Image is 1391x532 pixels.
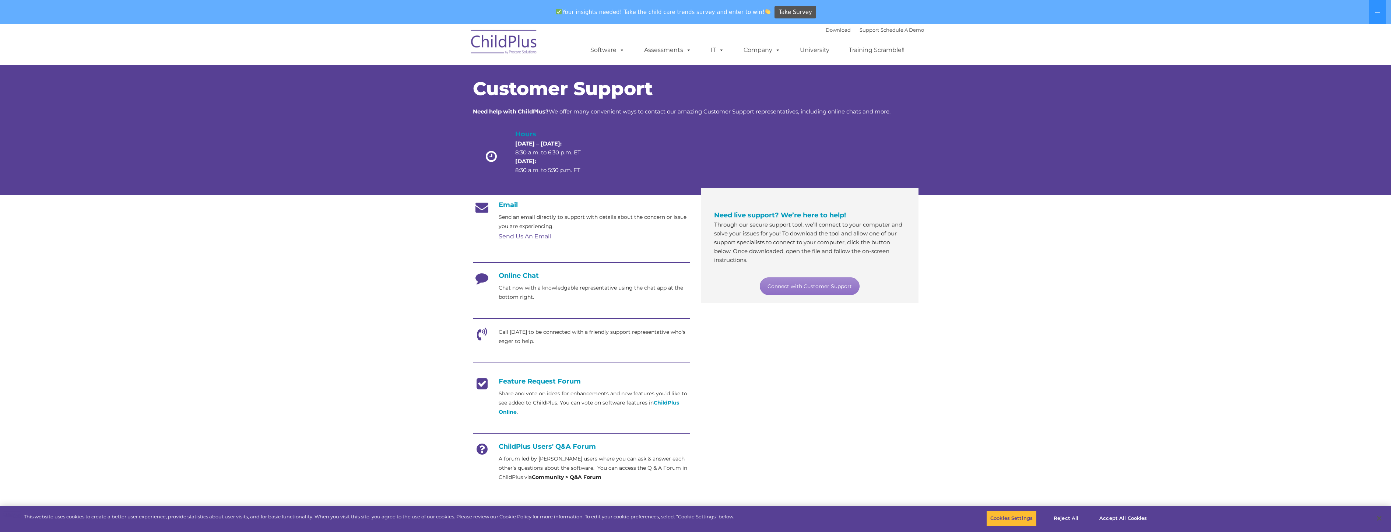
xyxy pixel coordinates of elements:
a: Connect with Customer Support [760,277,860,295]
span: Need live support? We’re here to help! [714,211,846,219]
p: Share and vote on ideas for enhancements and new features you’d like to see added to ChildPlus. Y... [499,389,690,417]
span: Customer Support [473,77,653,100]
div: This website uses cookies to create a better user experience, provide statistics about user visit... [24,513,734,521]
a: Software [583,43,632,57]
p: Send an email directly to support with details about the concern or issue you are experiencing. [499,213,690,231]
a: ChildPlus Online [499,399,679,415]
a: Training Scramble!! [842,43,912,57]
strong: Need help with ChildPlus? [473,108,549,115]
span: Take Survey [779,6,812,19]
a: Assessments [637,43,699,57]
strong: [DATE] – [DATE]: [515,140,562,147]
p: Call [DATE] to be connected with a friendly support representative who's eager to help. [499,328,690,346]
button: Close [1371,510,1387,526]
p: 8:30 a.m. to 6:30 p.m. ET 8:30 a.m. to 5:30 p.m. ET [515,139,593,175]
a: Schedule A Demo [881,27,924,33]
p: Chat now with a knowledgable representative using the chat app at the bottom right. [499,283,690,302]
h4: Feature Request Forum [473,377,690,385]
a: University [793,43,837,57]
img: ✅ [556,9,562,14]
p: A forum led by [PERSON_NAME] users where you can ask & answer each other’s questions about the so... [499,454,690,482]
button: Cookies Settings [986,511,1037,526]
button: Accept All Cookies [1095,511,1151,526]
strong: Community > Q&A Forum [532,474,601,480]
button: Reject All [1043,511,1089,526]
img: 👏 [765,9,770,14]
p: Through our secure support tool, we’ll connect to your computer and solve your issues for you! To... [714,220,906,265]
h4: Online Chat [473,272,690,280]
img: ChildPlus by Procare Solutions [467,25,541,62]
h4: Email [473,201,690,209]
h4: ChildPlus Users' Q&A Forum [473,442,690,451]
a: Send Us An Email [499,233,551,240]
span: Your insights needed! Take the child care trends survey and enter to win! [553,5,774,19]
a: Support [860,27,879,33]
font: | [826,27,924,33]
strong: [DATE]: [515,158,536,165]
h4: Hours [515,129,593,139]
a: Download [826,27,851,33]
a: IT [703,43,731,57]
a: Company [736,43,788,57]
span: We offer many convenient ways to contact our amazing Customer Support representatives, including ... [473,108,891,115]
a: Take Survey [774,6,816,19]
